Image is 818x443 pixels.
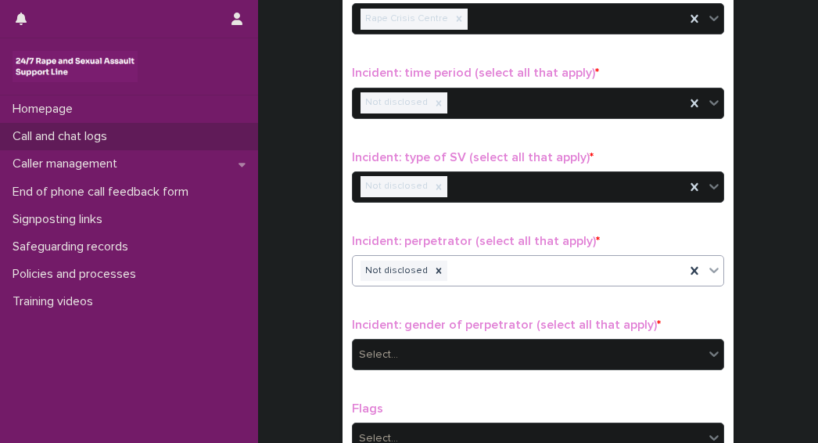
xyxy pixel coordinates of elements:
[352,67,599,79] span: Incident: time period (select all that apply)
[13,51,138,82] img: rhQMoQhaT3yELyF149Cw
[352,151,594,164] span: Incident: type of SV (select all that apply)
[6,102,85,117] p: Homepage
[352,402,383,415] span: Flags
[359,347,398,363] div: Select...
[352,235,600,247] span: Incident: perpetrator (select all that apply)
[361,261,430,282] div: Not disclosed
[6,240,141,254] p: Safeguarding records
[6,185,201,200] p: End of phone call feedback form
[6,157,130,171] p: Caller management
[6,212,115,227] p: Signposting links
[352,319,661,331] span: Incident: gender of perpetrator (select all that apply)
[6,294,106,309] p: Training videos
[361,176,430,197] div: Not disclosed
[361,92,430,113] div: Not disclosed
[6,267,149,282] p: Policies and processes
[361,9,450,30] div: Rape Crisis Centre
[6,129,120,144] p: Call and chat logs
